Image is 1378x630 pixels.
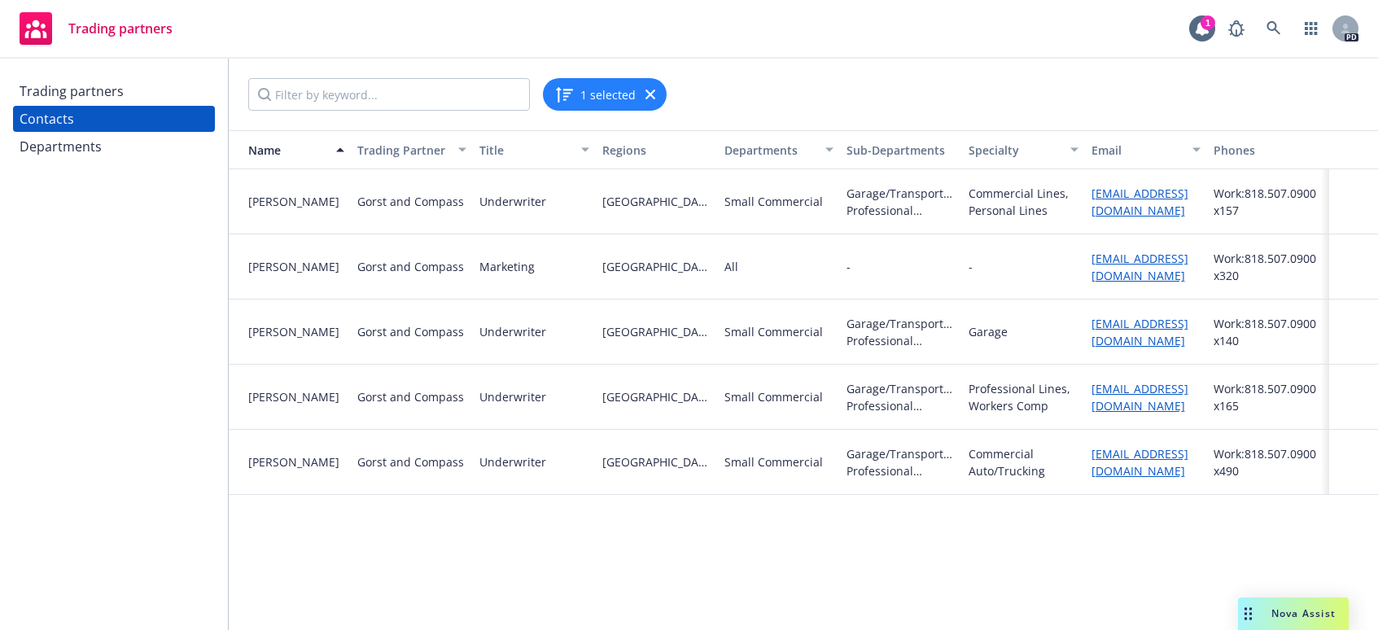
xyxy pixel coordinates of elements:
[248,193,344,210] div: [PERSON_NAME]
[1091,381,1188,413] a: [EMAIL_ADDRESS][DOMAIN_NAME]
[602,388,711,405] span: [GEOGRAPHIC_DATA][US_STATE]
[969,445,1078,479] div: Commercial Auto/Trucking
[962,130,1084,169] button: Specialty
[1214,380,1323,414] div: Work: 818.507.0900 x165
[724,258,738,275] div: All
[724,388,823,405] div: Small Commercial
[248,323,344,340] div: [PERSON_NAME]
[20,133,102,160] div: Departments
[1091,446,1188,479] a: [EMAIL_ADDRESS][DOMAIN_NAME]
[248,258,344,275] div: [PERSON_NAME]
[479,258,535,275] div: Marketing
[846,142,956,159] div: Sub-Departments
[969,323,1008,340] div: Garage
[13,106,215,132] a: Contacts
[13,133,215,160] a: Departments
[1091,251,1188,283] a: [EMAIL_ADDRESS][DOMAIN_NAME]
[1214,185,1323,219] div: Work: 818.507.0900 x157
[13,6,179,51] a: Trading partners
[846,315,956,332] span: Garage/Transportation
[840,130,962,169] button: Sub-Departments
[846,397,956,414] span: Professional Liability
[351,130,473,169] button: Trading Partner
[1201,15,1215,30] div: 1
[1238,597,1349,630] button: Nova Assist
[846,185,956,202] span: Garage/Transportation
[969,185,1078,219] div: Commercial Lines, Personal Lines
[846,445,956,462] span: Garage/Transportation
[1238,597,1258,630] div: Drag to move
[718,130,840,169] button: Departments
[602,258,711,275] span: [GEOGRAPHIC_DATA][US_STATE]
[1214,250,1323,284] div: Work: 818.507.0900 x320
[846,258,956,275] span: -
[357,323,464,340] div: Gorst and Compass
[596,130,718,169] button: Regions
[602,453,711,470] span: [GEOGRAPHIC_DATA][US_STATE]
[846,332,956,349] span: Professional Liability
[1091,186,1188,218] a: [EMAIL_ADDRESS][DOMAIN_NAME]
[235,142,326,159] div: Name
[1214,142,1323,159] div: Phones
[357,388,464,405] div: Gorst and Compass
[357,258,464,275] div: Gorst and Compass
[1295,12,1328,45] a: Switch app
[357,193,464,210] div: Gorst and Compass
[1085,130,1207,169] button: Email
[479,193,546,210] div: Underwriter
[724,142,816,159] div: Departments
[724,193,823,210] div: Small Commercial
[1214,445,1323,479] div: Work: 818.507.0900 x490
[68,22,173,35] span: Trading partners
[248,388,344,405] div: [PERSON_NAME]
[969,142,1060,159] div: Specialty
[1214,315,1323,349] div: Work: 818.507.0900 x140
[1220,12,1253,45] a: Report a Bug
[1258,12,1290,45] a: Search
[20,106,74,132] div: Contacts
[969,380,1078,414] div: Professional Lines, Workers Comp
[602,323,711,340] span: [GEOGRAPHIC_DATA][US_STATE]
[724,453,823,470] div: Small Commercial
[554,85,636,104] button: 1 selected
[479,142,571,159] div: Title
[724,323,823,340] div: Small Commercial
[1091,142,1183,159] div: Email
[846,462,956,479] span: Professional Liability
[20,78,124,104] div: Trading partners
[969,258,973,275] div: -
[248,453,344,470] div: [PERSON_NAME]
[846,202,956,219] span: Professional Liability
[846,380,956,397] span: Garage/Transportation
[1207,130,1329,169] button: Phones
[357,142,448,159] div: Trading Partner
[1271,606,1336,620] span: Nova Assist
[1091,316,1188,348] a: [EMAIL_ADDRESS][DOMAIN_NAME]
[479,388,546,405] div: Underwriter
[602,193,711,210] span: [GEOGRAPHIC_DATA][US_STATE]
[479,323,546,340] div: Underwriter
[602,142,711,159] div: Regions
[248,78,530,111] input: Filter by keyword...
[229,130,351,169] button: Name
[479,453,546,470] div: Underwriter
[473,130,595,169] button: Title
[13,78,215,104] a: Trading partners
[357,453,464,470] div: Gorst and Compass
